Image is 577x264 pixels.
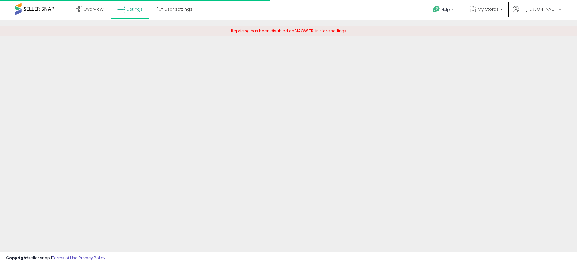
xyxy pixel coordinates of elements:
span: Overview [83,6,103,12]
span: Repricing has been disabled on 'JAOW TR' in store settings [231,28,346,34]
a: Hi [PERSON_NAME] [513,6,561,20]
a: Help [428,1,460,20]
span: Hi [PERSON_NAME] [521,6,557,12]
span: Help [442,7,450,12]
a: Terms of Use [52,255,78,261]
div: seller snap | | [6,255,105,261]
strong: Copyright [6,255,28,261]
span: My Stores [478,6,499,12]
span: Listings [127,6,143,12]
i: Get Help [433,5,440,13]
a: Privacy Policy [79,255,105,261]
